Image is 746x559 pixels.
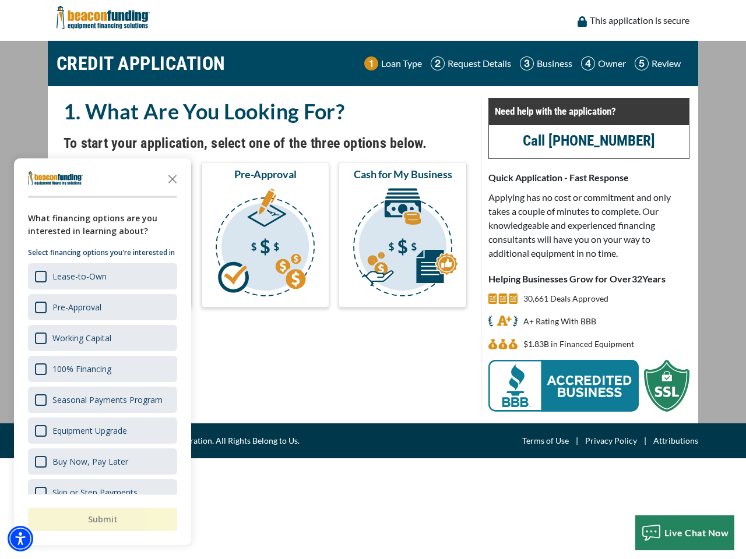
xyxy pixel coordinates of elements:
[28,294,177,320] div: Pre-Approval
[632,273,642,284] span: 32
[52,487,138,498] div: Skip or Step Payments
[431,56,445,70] img: Step 2
[341,186,465,302] img: Cash for My Business
[569,434,585,448] span: |
[381,56,422,70] p: Loan Type
[364,56,378,70] img: Step 1
[488,272,689,286] p: Helping Businesses Grow for Over Years
[635,515,735,550] button: Live Chat Now
[664,527,729,538] span: Live Chat Now
[203,186,327,302] img: Pre-Approval
[585,434,637,448] a: Privacy Policy
[28,212,177,238] div: What financing options are you interested in learning about?
[64,98,467,125] h2: 1. What Are You Looking For?
[635,56,649,70] img: Step 5
[598,56,626,70] p: Owner
[652,56,681,70] p: Review
[523,132,655,149] a: call (847) 897-2499
[8,526,33,551] div: Accessibility Menu
[52,456,128,467] div: Buy Now, Pay Later
[28,263,177,289] div: Lease-to-Own
[28,387,177,413] div: Seasonal Payments Program
[161,167,184,190] button: Close the survey
[28,448,177,475] div: Buy Now, Pay Later
[339,162,467,307] button: Cash for My Business
[28,508,177,531] button: Submit
[523,337,634,351] p: $1,831,843,843 in Financed Equipment
[488,190,689,260] p: Applying has no cost or commitment and only takes a couple of minutes to complete. Our knowledgea...
[590,13,689,27] p: This application is secure
[488,360,689,412] img: BBB Acredited Business and SSL Protection
[523,292,608,306] p: 30,661 Deals Approved
[28,418,177,444] div: Equipment Upgrade
[28,479,177,505] div: Skip or Step Payments
[28,325,177,351] div: Working Capital
[448,56,511,70] p: Request Details
[637,434,653,448] span: |
[578,16,587,27] img: lock icon to convery security
[653,434,698,448] a: Attributions
[52,425,127,436] div: Equipment Upgrade
[354,167,452,181] span: Cash for My Business
[28,247,177,259] p: Select financing options you're interested in
[28,356,177,382] div: 100% Financing
[581,56,595,70] img: Step 4
[52,332,111,344] div: Working Capital
[520,56,534,70] img: Step 3
[201,162,329,307] button: Pre-Approval
[522,434,569,448] a: Terms of Use
[57,47,226,80] h1: CREDIT APPLICATION
[234,167,297,181] span: Pre-Approval
[52,271,107,282] div: Lease-to-Own
[537,56,572,70] p: Business
[64,133,467,153] h4: To start your application, select one of the three options below.
[523,314,596,328] p: A+ Rating With BBB
[28,171,83,185] img: Company logo
[52,394,163,405] div: Seasonal Payments Program
[488,171,689,185] p: Quick Application - Fast Response
[14,158,191,545] div: Survey
[495,104,683,118] p: Need help with the application?
[52,363,111,374] div: 100% Financing
[52,302,101,313] div: Pre-Approval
